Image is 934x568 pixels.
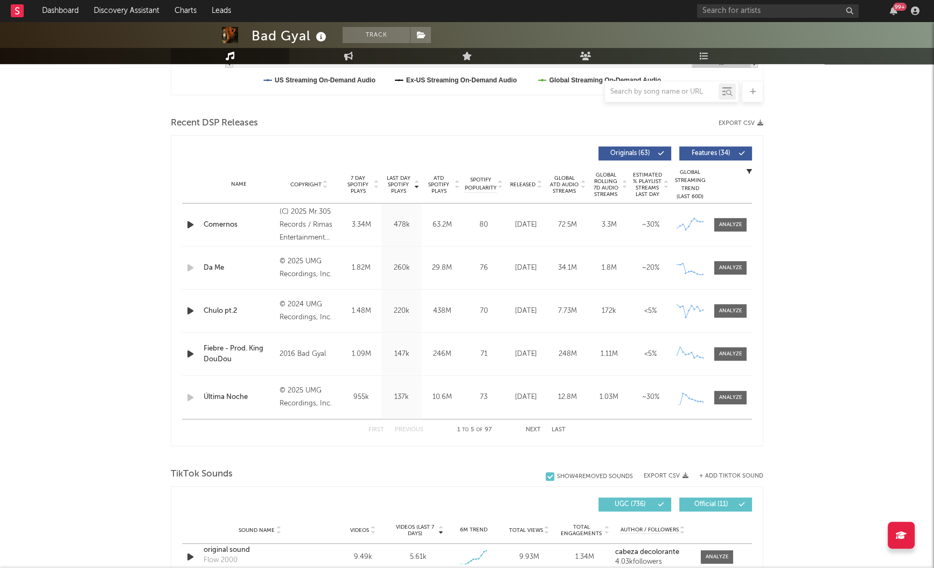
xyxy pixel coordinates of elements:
div: 2016 Bad Gyal [280,348,338,361]
div: 29.8M [424,263,459,274]
span: Total Engagements [560,524,603,537]
div: Name [204,180,274,188]
div: 248M [549,349,586,360]
div: 12.8M [549,392,586,403]
div: 71 [465,349,503,360]
button: Originals(63) [598,146,671,160]
div: 5.61k [410,552,427,563]
span: Features ( 34 ) [686,150,736,157]
button: UGC(736) [598,497,671,511]
div: 80 [465,220,503,230]
div: 137k [384,392,419,403]
span: Copyright [290,181,321,188]
span: TikTok Sounds [171,468,233,481]
div: 1.11M [591,349,627,360]
div: [DATE] [508,392,544,403]
a: Comernos [204,220,274,230]
input: Search by song name or URL [605,88,719,96]
div: (C) 2025 Mr.305 Records / Rimas Entertainment LLC. [280,206,338,244]
div: 955k [344,392,379,403]
span: 7 Day Spotify Plays [344,175,372,194]
span: Global ATD Audio Streams [549,175,579,194]
text: US Streaming On-Demand Audio [275,76,375,84]
span: Global Rolling 7D Audio Streams [591,172,621,198]
div: 73 [465,392,503,403]
div: 438M [424,306,459,317]
strong: cabeza decolorante [615,549,679,556]
button: Official(11) [679,497,752,511]
text: Global Streaming On-Demand Audio [549,76,661,84]
div: ~ 30 % [632,392,668,403]
span: to [462,427,469,432]
div: 478k [384,220,419,230]
button: Export CSV [644,473,688,479]
div: 10.6M [424,392,459,403]
div: 34.1M [549,263,586,274]
div: 7.73M [549,306,586,317]
button: Previous [395,427,423,433]
span: ATD Spotify Plays [424,175,453,194]
div: 172k [591,306,627,317]
div: 3.34M [344,220,379,230]
span: of [476,427,483,432]
div: © 2025 UMG Recordings, Inc. [280,384,338,410]
div: ~ 30 % [632,220,668,230]
div: 6M Trend [449,526,499,534]
div: ~ 20 % [632,263,668,274]
div: 99 + [893,3,907,11]
span: Videos (last 7 days) [393,524,437,537]
span: Sound Name [239,527,275,534]
div: original sound [204,545,316,556]
div: Flow 2000 [204,555,238,566]
div: 9.93M [504,552,554,563]
div: 147k [384,349,419,360]
a: Chulo pt.2 [204,306,274,317]
text: Ex-US Streaming On-Demand Audio [406,76,517,84]
div: 70 [465,306,503,317]
div: 1 5 97 [445,424,504,437]
a: cabeza decolorante [615,549,690,556]
div: Fiebre - Prod. King DouDou [204,343,274,364]
div: 3.3M [591,220,627,230]
div: 220k [384,306,419,317]
span: Author / Followers [620,527,678,534]
span: Videos [350,527,369,534]
button: Track [343,27,410,43]
div: 9.49k [338,552,388,563]
div: <5% [632,349,668,360]
span: Recent DSP Releases [171,117,258,130]
div: 260k [384,263,419,274]
button: First [368,427,384,433]
div: 1.09M [344,349,379,360]
button: + Add TikTok Sound [699,473,763,479]
span: Released [510,181,535,188]
div: Global Streaming Trend (Last 60D) [674,169,706,201]
span: Originals ( 63 ) [605,150,655,157]
span: Official ( 11 ) [686,501,736,508]
div: © 2024 UMG Recordings, Inc. [280,298,338,324]
input: Search for artists [697,4,859,18]
span: Estimated % Playlist Streams Last Day [632,172,662,198]
div: [DATE] [508,349,544,360]
div: 1.82M [344,263,379,274]
a: Da Me [204,263,274,274]
button: 99+ [890,6,897,15]
div: [DATE] [508,220,544,230]
div: 246M [424,349,459,360]
div: 1.03M [591,392,627,403]
div: [DATE] [508,263,544,274]
button: Features(34) [679,146,752,160]
button: Next [526,427,541,433]
div: 76 [465,263,503,274]
a: Última Noche [204,392,274,403]
div: © 2025 UMG Recordings, Inc. [280,255,338,281]
div: 72.5M [549,220,586,230]
div: <5% [632,306,668,317]
span: Spotify Popularity [465,176,497,192]
div: 63.2M [424,220,459,230]
button: Export CSV [719,120,763,127]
